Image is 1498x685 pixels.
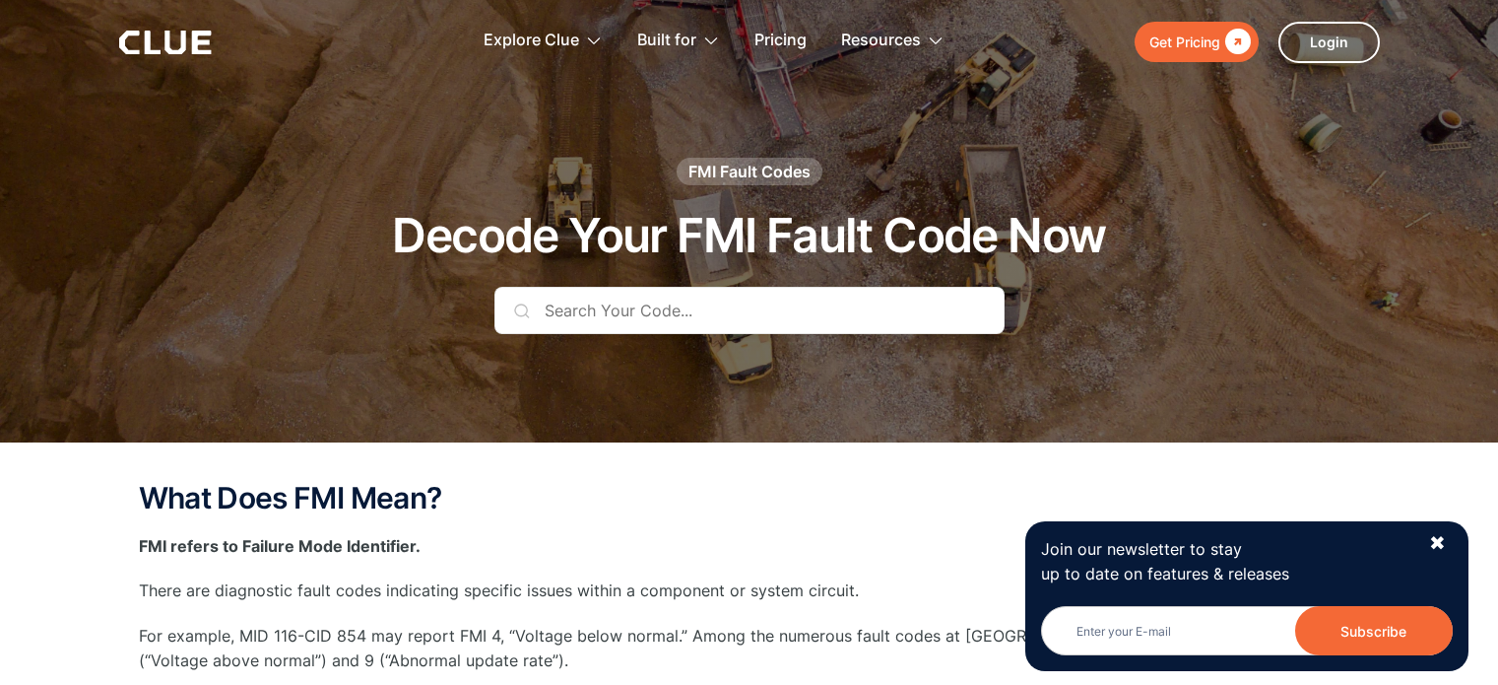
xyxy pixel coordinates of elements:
[1220,30,1251,54] div: 
[1278,22,1380,63] a: Login
[1135,22,1259,62] a: Get Pricing
[1295,606,1453,655] input: Subscribe
[637,10,696,72] div: Built for
[1149,30,1220,54] div: Get Pricing
[494,287,1005,334] input: Search Your Code...
[392,210,1105,262] h1: Decode Your FMI Fault Code Now
[754,10,807,72] a: Pricing
[139,624,1360,673] p: For example, MID 116-CID 854 may report FMI 4, “Voltage below normal.” Among the numerous fault c...
[1429,531,1446,556] div: ✖
[484,10,579,72] div: Explore Clue
[1041,537,1411,586] p: Join our newsletter to stay up to date on features & releases
[688,161,811,182] div: FMI Fault Codes
[139,579,1360,603] p: There are diagnostic fault codes indicating specific issues within a component or system circuit.
[841,10,921,72] div: Resources
[139,536,421,556] strong: FMI refers to Failure Mode Identifier.
[1041,606,1453,655] input: Enter your E-mail
[139,482,1360,514] h2: What Does FMI Mean?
